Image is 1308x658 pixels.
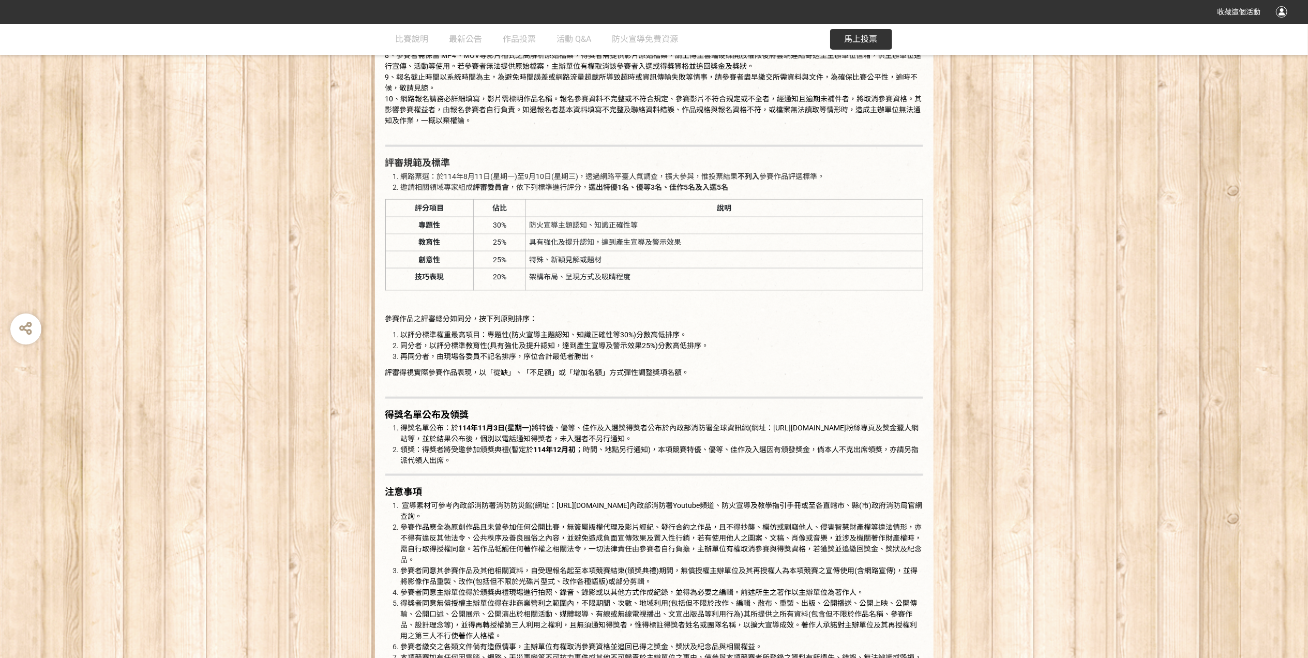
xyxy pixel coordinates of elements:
[401,183,729,191] span: 邀請相關領域專家組成 ，依下列標準進行評分，
[557,34,592,44] span: 活動 Q&A
[589,183,729,191] strong: 選出特優1名、優等3名、佳作5名及入選5名
[401,523,922,564] span: 參賽作品應全為原創作品且未曾參加任何公開比賽，無簽屬版權代理及影片經紀、發行合約之作品，且不得抄襲、模仿或剽竊他人、侵害智慧財產權等違法情形，亦不得有違反其他法令、公共秩序及善良風俗之內容，並避...
[401,501,923,520] span: 宣導素材可參考內政部消防署消防防災館(網址：[URL][DOMAIN_NAME]內政部消防署Youtube頻道、防火宣導及教學指引手冊或至各直轄市、縣(市)政府消防局官網查詢。
[503,24,536,55] a: 作品投票
[493,256,506,264] span: 25%
[534,445,576,454] strong: 114年12月初
[492,204,507,212] span: 佔比
[1217,8,1260,16] span: 收藏這個活動
[529,238,681,246] span: 具有強化及提升認知，達到產生宣導及警示效果
[845,34,878,44] span: 馬上投票
[401,445,919,465] span: 領獎：得獎者將受邀參加頒獎典禮(暫定於 ；時間、地點另行通知)，本項競賽特優、優等、佳作及入選因有頒發獎金，倘本人不克出席領獎，亦請另指派代領人出席。
[401,566,918,586] span: 參賽者同意其參賽作品及其他相關資料，自受理報名起至本項競賽結束(頒獎典禮)期間，無償授權主辦單位及其再授權人為本項競賽之宣傳使用(含網路宣傳)，並得將影像作品重製、改作(包括但不限於光碟片型式、...
[529,256,602,264] span: 特殊、新穎見解或題材
[385,73,918,92] span: 9、報名截止時間以系統時間為主，為避免時間誤差或網路流量超載所導致超時或資訊傳輸失敗等情事，請參賽者盡早繳交所需資料與文件，為確保比賽公平性，逾時不候，敬請見諒。
[401,331,687,339] span: 以評分標準權重最高項目：專題性(防火宣導主題認知、知識正確性等30%)分數高低排序。
[401,341,709,350] span: 同分者，以評分標準教育性(具有強化及提升認知，達到產生宣導及警示效果25%)分數高低排序。
[385,486,423,497] strong: 注意事項
[493,273,506,281] span: 20%
[529,273,630,281] span: 架構布局、呈現方式及吸睛程度
[401,599,918,640] span: 得獎者同意無償授權主辦單位得在非商業營利之範圍內，不限期間、次數、地域利用(包括但不限於改作、編輯、散布、重製、出版、公開播送、公開上映、公開傳輸、公開口述、公開展示、公開演出於相關活動、媒體報...
[385,368,689,377] span: 評審得視實際參賽作品表現，以「從缺」、「不足額」或「增加名額」方式彈性調整獎項名額。
[396,34,429,44] span: 比賽說明
[415,273,444,281] span: 技巧表現
[473,183,509,191] strong: 評審委員會
[449,34,483,44] span: 最新公告
[396,24,429,55] a: 比賽說明
[830,29,892,50] button: 馬上投票
[415,204,444,212] span: 評分項目
[418,238,440,246] span: 教育性
[418,256,440,264] span: 創意性
[418,221,440,229] span: 專題性
[401,352,596,361] span: 再同分者，由現場各委員不記名排序，序位合計最低者勝出。
[612,34,679,44] span: 防火宣導免費資源
[449,24,483,55] a: 最新公告
[459,424,532,432] strong: 114年11月3日(星期一)
[401,172,825,181] span: 網路票選：於114年8月11日(星期一)至9月10日(星期三)，透過網路平臺人氣調查，擴大參與，惟投票結果 參賽作品評選標準。
[401,642,763,651] span: 參賽者繳交之各類文件倘有造假情事，主辦單位有權取消參賽資格並追回已得之獎金、獎狀及紀念品與相關權益。
[401,588,864,596] span: 參賽者同意主辦單位得於頒獎典禮現場進行拍照、錄音、錄影或以其他方式作成紀錄，並得為必要之編輯。前述所生之著作以主辦單位為著作人。
[401,424,919,443] span: 得獎名單公布：於 將特優、優等、佳作及入選獎得獎者公布於內政部消防署全球資訊網(網址：[URL][DOMAIN_NAME]粉絲專頁及獎金獵人網站等，並於結果公布後，個別以電話通知得獎者，未入選者...
[385,95,922,125] span: 10、網路報名請務必詳細填寫，影片需標明作品名稱。報名參賽資料不完整或不符合規定、參賽影片不符合規定或不全者，經通知且逾期未補件者，將取消參賽資格。其影響參賽權益者，由報名參賽者自行負責。如遇報...
[529,221,638,229] span: 防火宣導主題認知、知識正確性等
[385,157,450,168] strong: 評審規範及標準
[503,34,536,44] span: 作品投票
[493,238,506,246] span: 25%
[557,24,592,55] a: 活動 Q&A
[612,24,679,55] a: 防火宣導免費資源
[738,172,760,181] strong: 不列入
[493,221,506,229] span: 30%
[717,204,731,212] span: 說明
[385,409,469,420] strong: 得獎名單公布及領獎
[385,315,537,323] span: 參賽作品之評審總分如同分，按下列原則排序：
